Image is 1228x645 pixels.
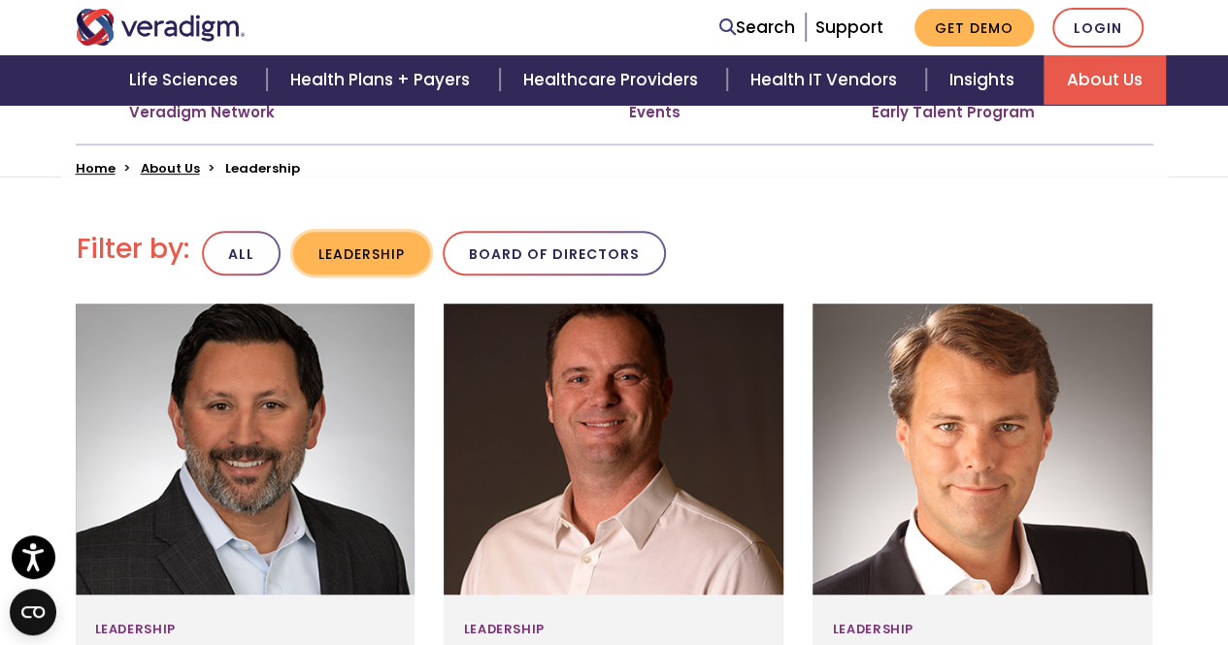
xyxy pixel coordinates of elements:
a: Get Demo [914,9,1034,47]
a: Support [815,16,883,39]
a: Insights [926,55,1044,105]
a: Health IT Vendors [727,55,926,105]
iframe: Drift Chat Widget [855,505,1205,622]
a: Search [719,15,795,41]
button: Board of Directors [443,231,666,276]
button: Leadership [293,232,430,275]
span: Leadership [95,614,176,645]
a: Login [1052,8,1144,48]
a: Veradigm Network [129,103,275,122]
a: About Us [1044,55,1166,105]
a: About Us [141,159,200,177]
a: Health Plans + Payers [267,55,499,105]
a: Life Sciences [106,55,267,105]
img: Veradigm logo [76,9,246,46]
a: Home [76,159,116,177]
a: Events [629,103,680,122]
button: All [202,231,281,276]
a: Healthcare Providers [500,55,727,105]
span: Leadership [832,614,913,645]
h2: Filter by: [77,233,189,266]
a: Early Talent Program [872,103,1035,122]
button: Open CMP widget [10,589,56,635]
span: Leadership [463,614,544,645]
